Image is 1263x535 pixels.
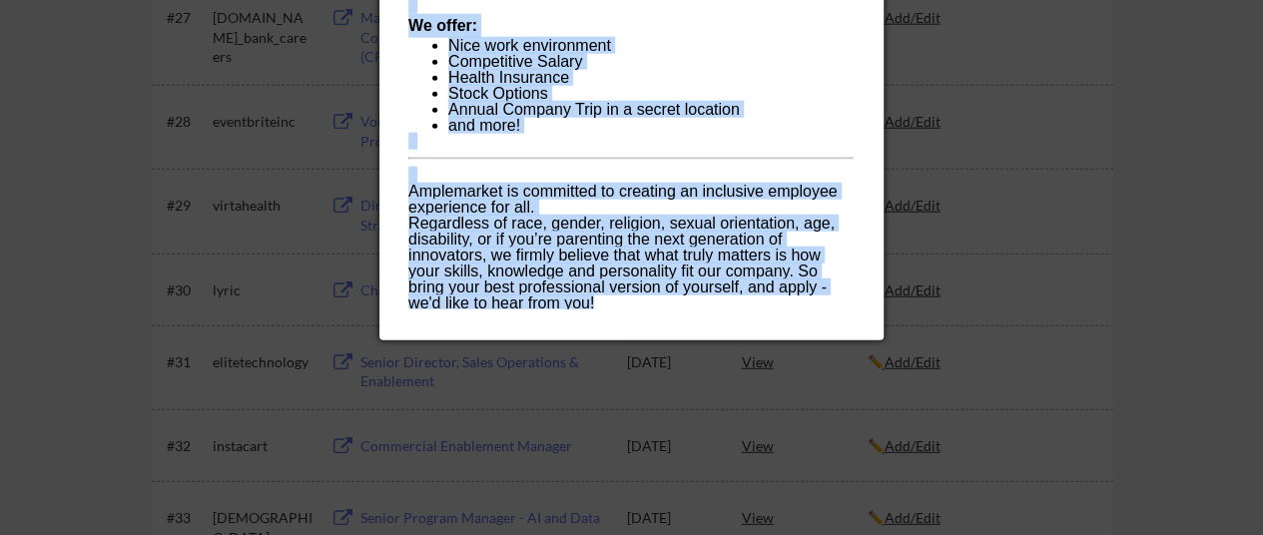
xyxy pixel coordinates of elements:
[408,216,854,311] div: Regardless of race, gender, religion, sexual orientation, age, disability, or if you’re parenting...
[448,53,582,70] span: Competitive Salary
[448,85,548,102] span: Stock Options
[448,37,611,54] span: Nice work environment
[448,101,740,118] span: Annual Company Trip in a secret location
[448,118,854,134] li: and more!
[408,184,854,216] div: Amplemarket is committed to creating an inclusive employee experience for all.
[408,17,477,34] strong: We offer:
[448,69,569,86] span: Health Insurance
